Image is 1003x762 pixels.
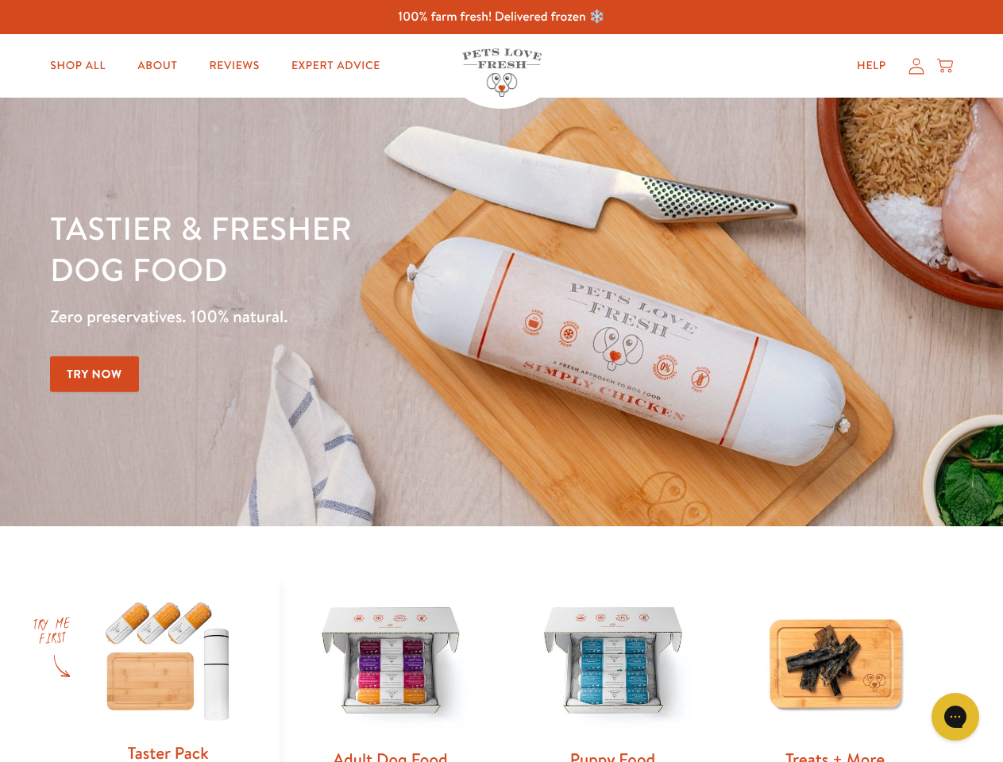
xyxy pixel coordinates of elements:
[924,687,987,746] iframe: Gorgias live chat messenger
[844,50,899,82] a: Help
[196,50,272,82] a: Reviews
[50,207,652,290] h1: Tastier & fresher dog food
[462,48,542,97] img: Pets Love Fresh
[279,50,393,82] a: Expert Advice
[125,50,190,82] a: About
[50,302,652,331] p: Zero preservatives. 100% natural.
[50,356,139,392] a: Try Now
[37,50,118,82] a: Shop All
